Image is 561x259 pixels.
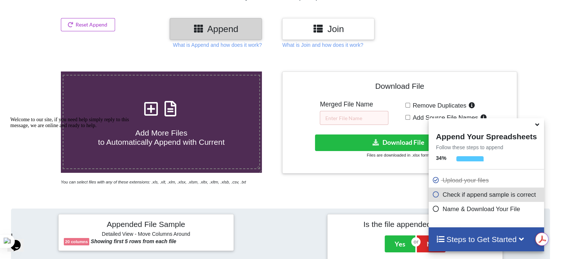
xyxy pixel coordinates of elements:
span: Welcome to our site, if you need help simply reply to this message, we are online and ready to help. [3,3,122,14]
span: Remove Duplicates [410,102,467,109]
b: 34 % [436,155,446,161]
small: Files are downloaded in .xlsx format [367,153,432,157]
input: Enter File Name [320,111,388,125]
p: Name & Download Your File [432,204,542,214]
h3: Join [288,24,369,34]
button: No [417,235,446,252]
button: Download File [315,134,483,151]
b: 20 columns [65,239,88,244]
iframe: chat widget [7,230,31,252]
i: You can select files with any of these extensions: .xls, .xlt, .xlm, .xlsx, .xlsm, .xltx, .xltm, ... [61,180,246,184]
p: Follow these steps to append [429,144,544,151]
p: What is Join and how does it work? [282,41,363,49]
button: Reset Append [61,18,115,31]
p: What is Append and how does it work? [173,41,262,49]
h5: Merged File Name [320,101,388,108]
div: Welcome to our site, if you need help simply reply to this message, we are online and ready to help. [3,3,136,15]
h4: Appended File Sample [64,220,228,230]
h3: Append [175,24,256,34]
span: Add More Files to Automatically Append with Current [98,129,225,146]
h6: Detailed View - Move Columns Around [64,231,228,238]
h4: Append Your Spreadsheets [429,130,544,141]
h4: Download File [288,77,511,98]
button: Yes [385,235,415,252]
iframe: chat widget [7,114,140,226]
h4: Steps to Get Started [436,235,537,244]
span: Add Source File Names [410,114,478,121]
h4: Is the file appended correctly? [333,220,497,229]
b: Showing first 5 rows from each file [91,238,176,244]
p: Check if append sample is correct [432,190,542,199]
p: Upload your files [432,176,542,185]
